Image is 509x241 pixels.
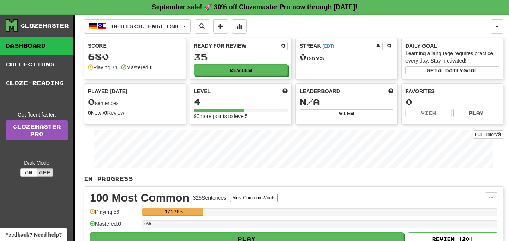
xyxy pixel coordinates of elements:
div: Streak [300,42,374,50]
button: Most Common Words [230,194,278,202]
div: Mastered: [121,64,152,71]
strong: September sale! 🚀 30% off Clozemaster Pro now through [DATE]! [152,3,357,11]
button: Play [453,109,500,117]
div: 100 Most Common [90,192,189,203]
div: New / Review [88,109,182,117]
div: 17.231% [144,208,203,216]
div: 90 more points to level 5 [194,112,288,120]
strong: 71 [112,64,118,70]
span: Level [194,88,211,95]
button: Deutsch/English [84,19,191,34]
div: Ready for Review [194,42,279,50]
button: Search sentences [195,19,209,34]
button: Review [194,64,288,76]
div: Playing: 56 [90,208,138,221]
div: Dark Mode [6,159,68,167]
div: 680 [88,52,182,61]
button: View [405,109,452,117]
strong: 0 [150,64,153,70]
button: More stats [232,19,247,34]
span: Deutsch / English [111,23,178,29]
span: a daily [438,68,463,73]
span: 0 [88,96,95,107]
span: 0 [300,52,307,62]
span: Score more points to level up [282,88,288,95]
div: Get fluent faster. [6,111,68,118]
span: This week in points, UTC [388,88,393,95]
a: (EDT) [322,44,334,49]
div: 0 [405,97,499,107]
button: Off [37,168,53,177]
button: Seta dailygoal [405,66,499,74]
div: Playing: [88,64,117,71]
button: View [300,109,393,117]
div: Learning a language requires practice every day. Stay motivated! [405,50,499,64]
div: sentences [88,97,182,107]
div: Mastered: 0 [90,220,138,232]
div: 35 [194,53,288,62]
div: 325 Sentences [193,194,227,202]
a: ClozemasterPro [6,120,68,140]
div: Clozemaster [20,22,69,29]
span: Played [DATE] [88,88,127,95]
span: Open feedback widget [5,231,62,238]
strong: 0 [88,110,91,116]
div: 4 [194,97,288,107]
button: On [20,168,37,177]
div: Day s [300,53,393,62]
span: N/A [300,96,320,107]
div: Daily Goal [405,42,499,50]
p: In Progress [84,175,503,183]
button: Full History [473,130,503,139]
button: Add sentence to collection [213,19,228,34]
strong: 0 [104,110,107,116]
div: Favorites [405,88,499,95]
div: Score [88,42,182,50]
span: Leaderboard [300,88,340,95]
